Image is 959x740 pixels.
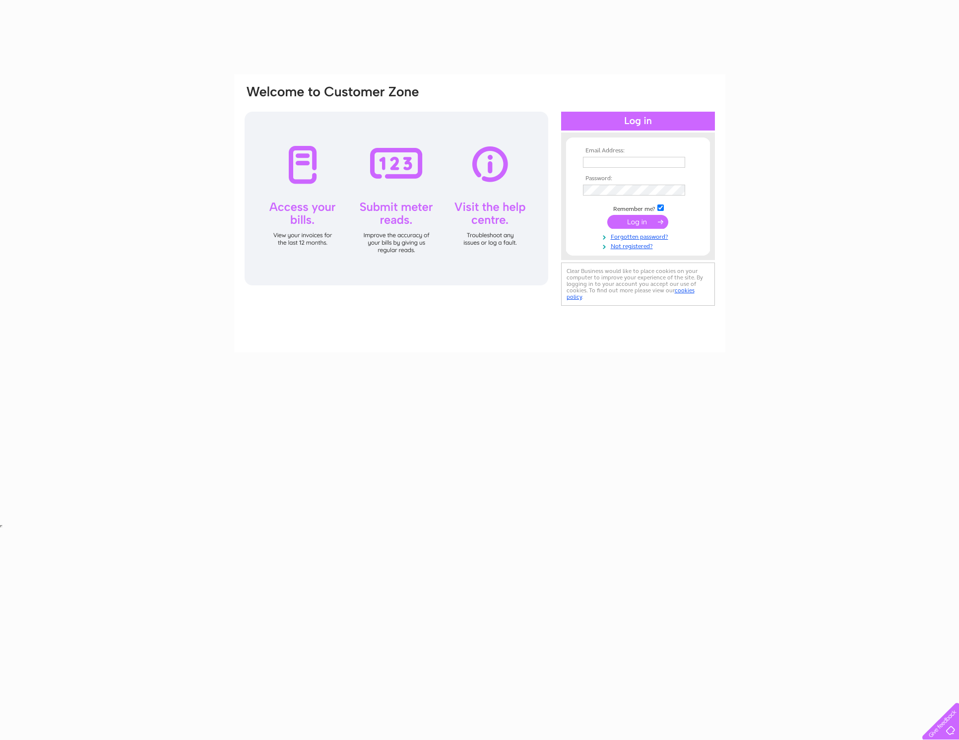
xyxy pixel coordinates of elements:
[607,215,668,229] input: Submit
[583,241,696,250] a: Not registered?
[580,203,696,213] td: Remember me?
[583,231,696,241] a: Forgotten password?
[580,175,696,182] th: Password:
[567,287,695,300] a: cookies policy
[580,147,696,154] th: Email Address:
[561,263,715,306] div: Clear Business would like to place cookies on your computer to improve your experience of the sit...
